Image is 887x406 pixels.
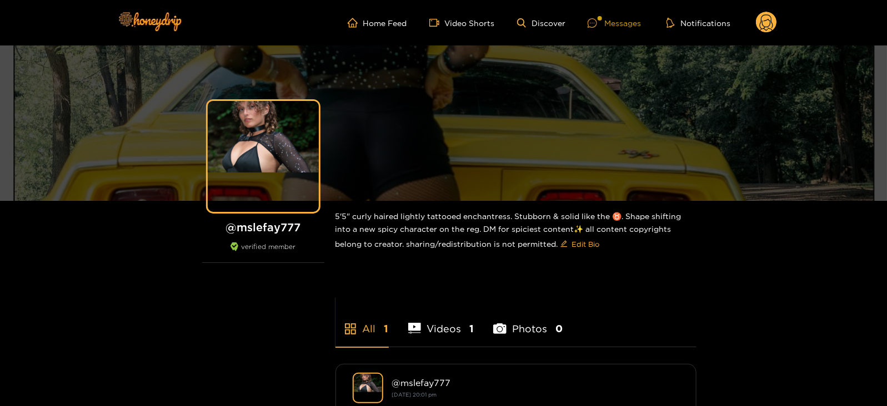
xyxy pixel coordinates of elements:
span: 1 [469,322,474,336]
div: 5'5" curly haired lightly tattooed enchantress. Stubborn & solid like the ♉️. Shape shifting into... [335,201,696,262]
li: Videos [408,297,474,347]
li: All [335,297,389,347]
a: Home Feed [348,18,407,28]
small: [DATE] 20:01 pm [392,392,437,398]
span: Edit Bio [572,238,600,250]
span: 1 [384,322,389,336]
h1: @ mslefay777 [202,220,324,234]
span: home [348,18,363,28]
span: edit [560,240,568,248]
span: appstore [344,322,357,336]
button: Notifications [663,17,734,28]
button: editEdit Bio [558,235,602,253]
li: Photos [493,297,563,347]
div: @ mslefay777 [392,378,679,388]
a: Video Shorts [429,18,495,28]
div: verified member [202,242,324,263]
img: mslefay777 [353,373,383,403]
a: Discover [517,18,565,28]
div: Messages [588,17,641,29]
span: video-camera [429,18,445,28]
span: 0 [555,322,563,336]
